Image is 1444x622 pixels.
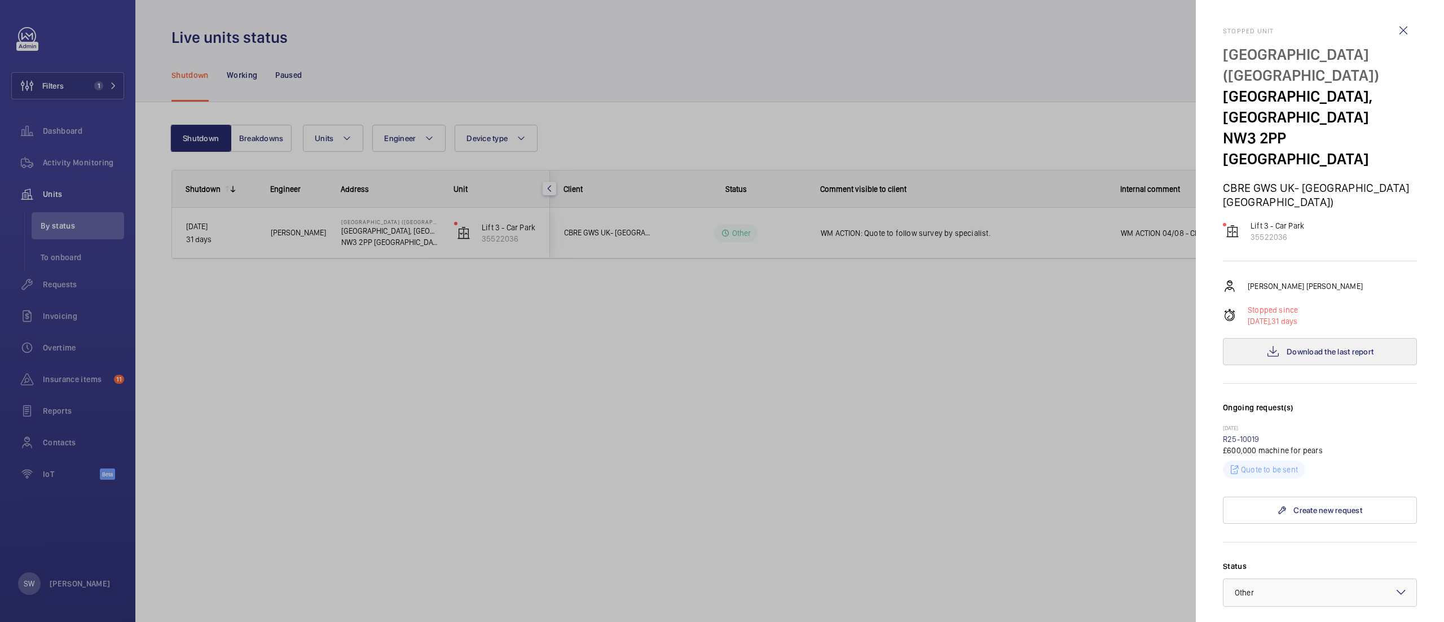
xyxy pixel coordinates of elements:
[1226,225,1239,238] img: elevator.svg
[1287,347,1373,356] span: Download the last report
[1248,281,1363,292] p: [PERSON_NAME] [PERSON_NAME]
[1223,181,1417,209] p: CBRE GWS UK- [GEOGRAPHIC_DATA] [GEOGRAPHIC_DATA])
[1223,86,1417,128] p: [GEOGRAPHIC_DATA], [GEOGRAPHIC_DATA]
[1223,560,1417,572] label: Status
[1223,402,1417,424] h3: Ongoing request(s)
[1223,435,1260,444] a: R25-10019
[1235,588,1254,597] span: Other
[1248,317,1271,326] span: [DATE],
[1241,464,1298,475] p: Quote to be sent
[1223,424,1417,433] p: [DATE]
[1223,445,1417,456] p: £600,000 machine for pears
[1248,304,1298,316] p: Stopped since
[1223,128,1417,169] p: NW3 2PP [GEOGRAPHIC_DATA]
[1223,27,1417,35] h2: Stopped unit
[1248,316,1298,327] p: 31 days
[1223,497,1417,524] a: Create new request
[1251,220,1304,231] p: Lift 3 - Car Park
[1251,231,1304,243] p: 35522036
[1223,338,1417,365] button: Download the last report
[1223,44,1417,86] p: [GEOGRAPHIC_DATA] ([GEOGRAPHIC_DATA])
